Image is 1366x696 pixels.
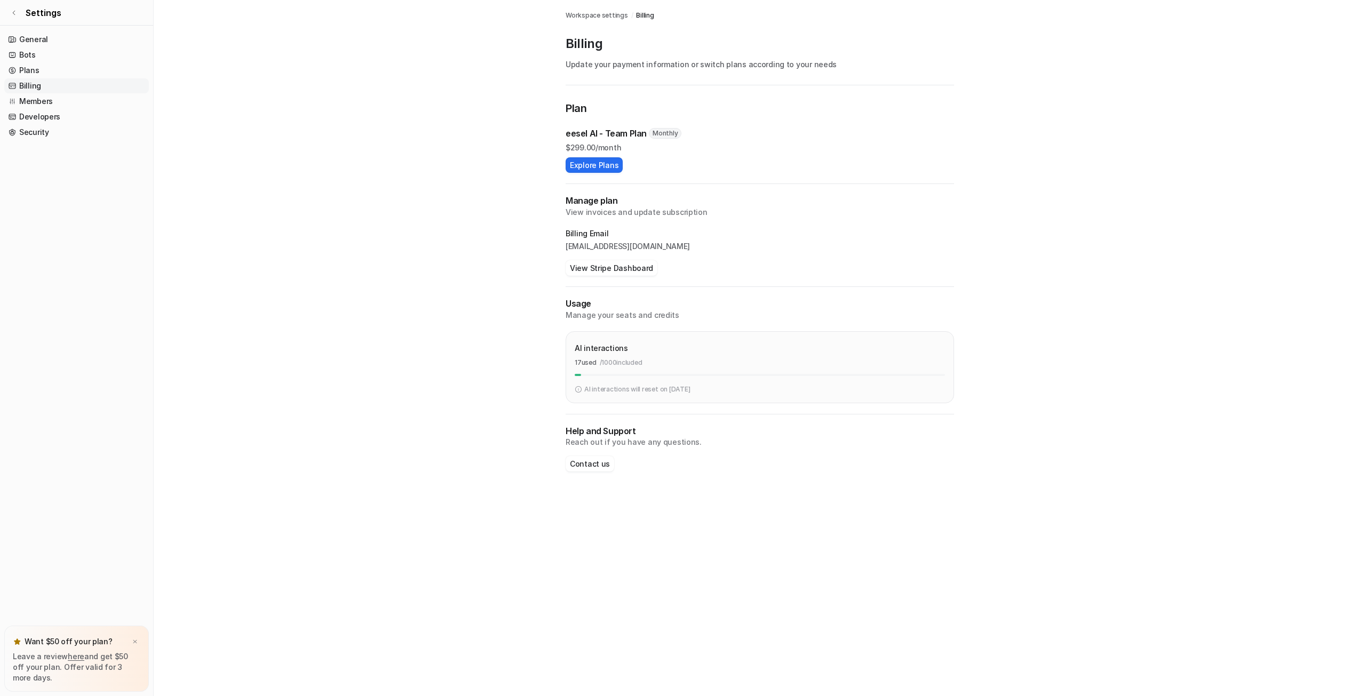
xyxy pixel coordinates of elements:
[566,59,954,70] p: Update your payment information or switch plans according to your needs
[4,94,149,109] a: Members
[68,652,84,661] a: here
[566,100,954,118] p: Plan
[4,125,149,140] a: Security
[566,241,954,252] p: [EMAIL_ADDRESS][DOMAIN_NAME]
[566,228,954,239] p: Billing Email
[575,342,628,354] p: AI interactions
[13,637,21,646] img: star
[4,32,149,47] a: General
[566,298,954,310] p: Usage
[566,35,954,52] p: Billing
[600,358,642,367] p: / 1000 included
[4,78,149,93] a: Billing
[566,157,623,173] button: Explore Plans
[584,385,690,394] p: AI interactions will reset on [DATE]
[566,195,954,207] h2: Manage plan
[566,260,657,276] button: View Stripe Dashboard
[25,636,113,647] p: Want $50 off your plan?
[649,128,681,139] span: Monthly
[566,207,954,218] p: View invoices and update subscription
[132,638,138,645] img: x
[566,11,628,20] a: Workspace settings
[566,310,954,321] p: Manage your seats and credits
[4,109,149,124] a: Developers
[631,11,633,20] span: /
[566,437,954,447] p: Reach out if you have any questions.
[566,456,614,471] button: Contact us
[13,651,140,683] p: Leave a review and get $50 off your plan. Offer valid for 3 more days.
[566,142,954,153] p: $ 299.00/month
[566,127,647,140] p: eesel AI - Team Plan
[26,6,61,19] span: Settings
[566,425,954,437] p: Help and Support
[4,63,149,78] a: Plans
[636,11,654,20] a: Billing
[4,47,149,62] a: Bots
[575,358,597,367] p: 17 used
